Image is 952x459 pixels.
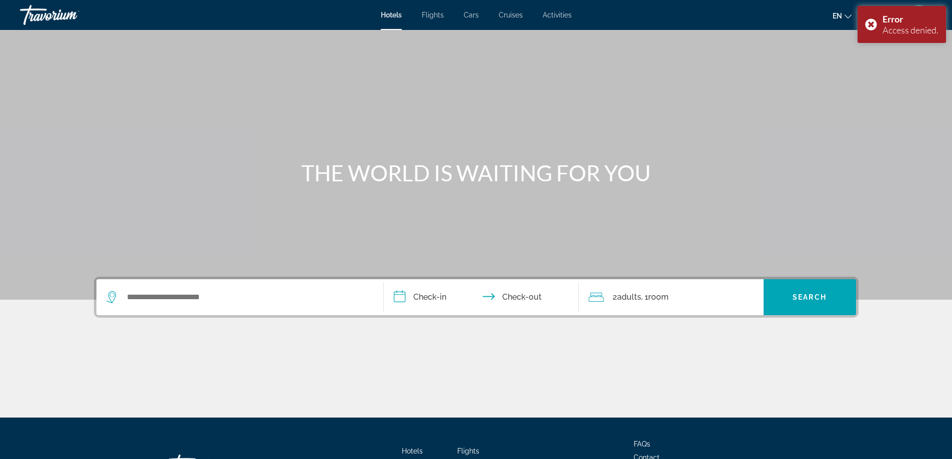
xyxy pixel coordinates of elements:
[641,290,669,304] span: , 1
[833,8,852,23] button: Change language
[579,279,764,315] button: Travelers: 2 adults, 0 children
[457,447,479,455] a: Flights
[793,293,827,301] span: Search
[289,160,664,186] h1: THE WORLD IS WAITING FOR YOU
[833,12,842,20] span: en
[20,2,120,28] a: Travorium
[613,290,641,304] span: 2
[883,13,939,24] div: Error
[464,11,479,19] a: Cars
[96,279,856,315] div: Search widget
[384,279,579,315] button: Check in and out dates
[764,279,856,315] button: Search
[543,11,572,19] a: Activities
[422,11,444,19] a: Flights
[648,292,669,302] span: Room
[906,4,932,25] button: User Menu
[634,440,650,448] a: FAQs
[402,447,423,455] a: Hotels
[617,292,641,302] span: Adults
[883,24,939,35] div: Access denied.
[499,11,523,19] a: Cruises
[381,11,402,19] a: Hotels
